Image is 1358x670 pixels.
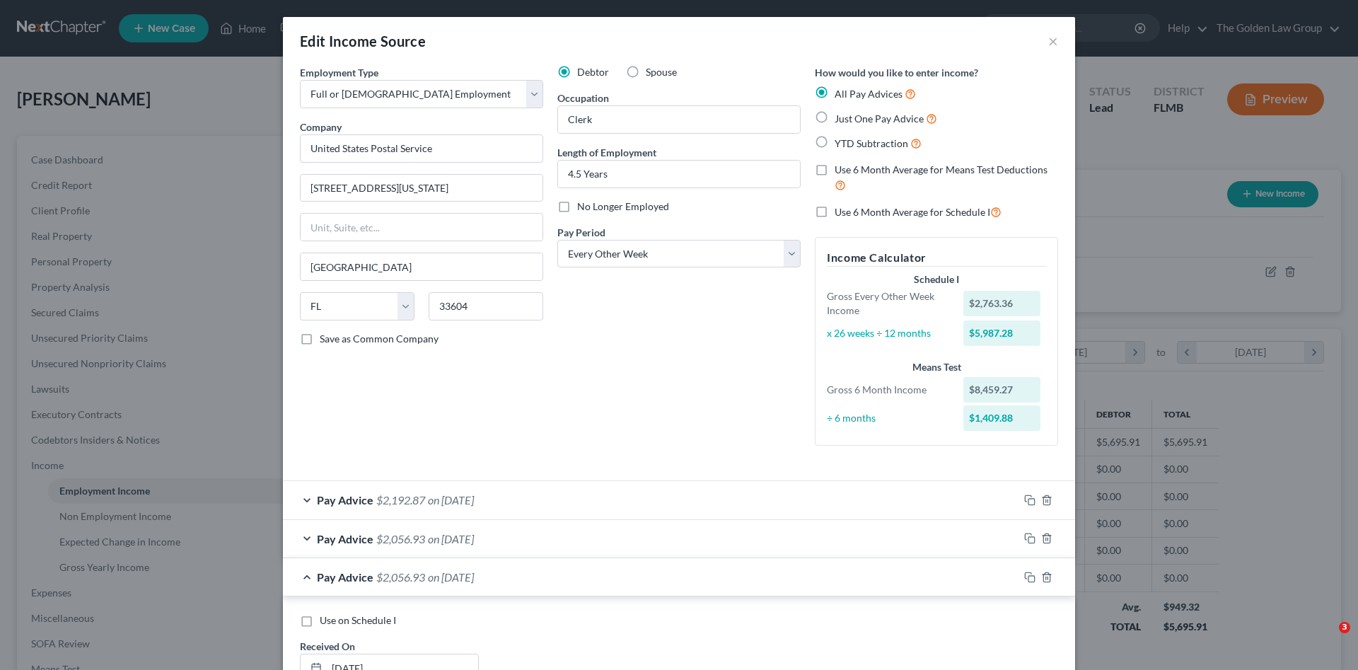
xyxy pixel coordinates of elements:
[557,91,609,105] label: Occupation
[827,272,1046,287] div: Schedule I
[963,291,1041,316] div: $2,763.36
[963,405,1041,431] div: $1,409.88
[963,320,1041,346] div: $5,987.28
[577,200,669,212] span: No Longer Employed
[428,570,474,584] span: on [DATE]
[815,65,978,80] label: How would you like to enter income?
[300,134,543,163] input: Search company by name...
[835,112,924,125] span: Just One Pay Advice
[577,66,609,78] span: Debtor
[320,614,396,626] span: Use on Schedule I
[301,175,542,202] input: Enter address...
[317,532,373,545] span: Pay Advice
[376,532,425,545] span: $2,056.93
[557,226,605,238] span: Pay Period
[963,377,1041,403] div: $8,459.27
[1310,622,1344,656] iframe: Intercom live chat
[646,66,677,78] span: Spouse
[376,493,425,507] span: $2,192.87
[428,493,474,507] span: on [DATE]
[300,121,342,133] span: Company
[428,532,474,545] span: on [DATE]
[820,289,956,318] div: Gross Every Other Week Income
[557,145,656,160] label: Length of Employment
[317,570,373,584] span: Pay Advice
[300,31,426,51] div: Edit Income Source
[1048,33,1058,50] button: ×
[301,214,542,241] input: Unit, Suite, etc...
[300,640,355,652] span: Received On
[558,106,800,133] input: --
[835,137,908,149] span: YTD Subtraction
[301,253,542,280] input: Enter city...
[820,326,956,340] div: x 26 weeks ÷ 12 months
[835,88,903,100] span: All Pay Advices
[827,249,1046,267] h5: Income Calculator
[317,493,373,507] span: Pay Advice
[558,161,800,187] input: ex: 2 years
[827,360,1046,374] div: Means Test
[320,333,439,345] span: Save as Common Company
[429,292,543,320] input: Enter zip...
[835,206,990,218] span: Use 6 Month Average for Schedule I
[376,570,425,584] span: $2,056.93
[820,411,956,425] div: ÷ 6 months
[1339,622,1350,633] span: 3
[820,383,956,397] div: Gross 6 Month Income
[300,67,378,79] span: Employment Type
[835,163,1047,175] span: Use 6 Month Average for Means Test Deductions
